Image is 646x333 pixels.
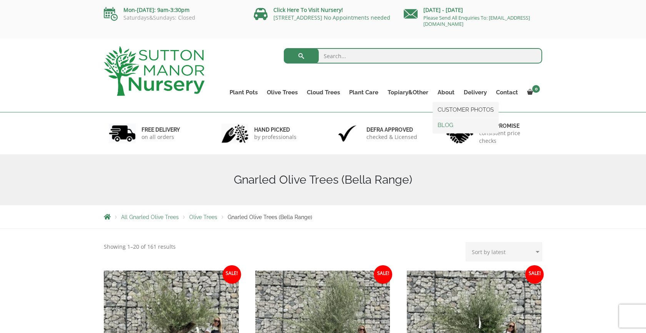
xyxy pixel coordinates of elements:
[189,214,217,220] a: Olive Trees
[433,104,498,115] a: CUSTOMER PHOTOS
[446,122,473,145] img: 4.jpg
[284,48,543,64] input: Search...
[433,87,459,98] a: About
[104,5,242,15] p: Mon-[DATE]: 9am-3:30pm
[109,124,136,143] img: 1.jpg
[262,87,302,98] a: Olive Trees
[466,242,542,261] select: Shop order
[479,122,538,129] h6: Price promise
[254,133,296,141] p: by professionals
[273,6,343,13] a: Click Here To Visit Nursery!
[302,87,345,98] a: Cloud Trees
[104,214,542,220] nav: Breadcrumbs
[404,5,542,15] p: [DATE] - [DATE]
[142,126,180,133] h6: FREE DELIVERY
[366,133,417,141] p: checked & Licensed
[104,173,542,187] h1: Gnarled Olive Trees (Bella Range)
[104,15,242,21] p: Saturdays&Sundays: Closed
[491,87,523,98] a: Contact
[104,242,176,251] p: Showing 1–20 of 161 results
[254,126,296,133] h6: hand picked
[383,87,433,98] a: Topiary&Other
[479,129,538,145] p: consistent price checks
[523,87,542,98] a: 0
[273,14,390,21] a: [STREET_ADDRESS] No Appointments needed
[525,265,544,284] span: Sale!
[104,46,205,96] img: logo
[366,126,417,133] h6: Defra approved
[459,87,491,98] a: Delivery
[142,133,180,141] p: on all orders
[228,214,312,220] span: Gnarled Olive Trees (Bella Range)
[121,214,179,220] a: All Gnarled Olive Trees
[334,124,361,143] img: 3.jpg
[433,119,498,131] a: BLOG
[374,265,392,284] span: Sale!
[221,124,248,143] img: 2.jpg
[223,265,241,284] span: Sale!
[532,85,540,93] span: 0
[225,87,262,98] a: Plant Pots
[423,14,530,27] a: Please Send All Enquiries To: [EMAIL_ADDRESS][DOMAIN_NAME]
[345,87,383,98] a: Plant Care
